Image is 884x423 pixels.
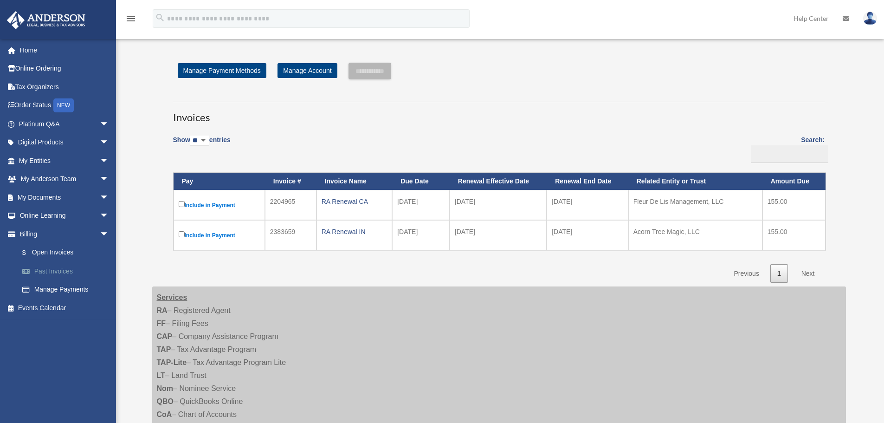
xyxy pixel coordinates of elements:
strong: CoA [157,410,172,418]
td: [DATE] [547,190,628,220]
th: Renewal Effective Date: activate to sort column ascending [450,173,547,190]
th: Renewal End Date: activate to sort column ascending [547,173,628,190]
span: arrow_drop_down [100,115,118,134]
th: Invoice Name: activate to sort column ascending [316,173,393,190]
td: 155.00 [762,220,826,250]
th: Invoice #: activate to sort column ascending [265,173,316,190]
a: My Entitiesarrow_drop_down [6,151,123,170]
label: Include in Payment [179,199,260,211]
a: Manage Payments [13,280,123,299]
a: Order StatusNEW [6,96,123,115]
div: RA Renewal CA [322,195,387,208]
td: 2383659 [265,220,316,250]
strong: Nom [157,384,174,392]
span: arrow_drop_down [100,170,118,189]
i: menu [125,13,136,24]
th: Related Entity or Trust: activate to sort column ascending [628,173,762,190]
td: [DATE] [450,220,547,250]
strong: RA [157,306,168,314]
strong: QBO [157,397,174,405]
a: Home [6,41,123,59]
a: Past Invoices [13,262,123,280]
a: Online Learningarrow_drop_down [6,207,123,225]
a: Previous [727,264,766,283]
td: 2204965 [265,190,316,220]
a: menu [125,16,136,24]
a: Tax Organizers [6,78,123,96]
strong: TAP [157,345,171,353]
a: Next [794,264,822,283]
label: Search: [748,134,825,163]
span: arrow_drop_down [100,225,118,244]
a: 1 [770,264,788,283]
th: Amount Due: activate to sort column ascending [762,173,826,190]
input: Search: [751,145,828,163]
strong: TAP-Lite [157,358,187,366]
label: Show entries [173,134,231,156]
select: Showentries [190,136,209,146]
td: [DATE] [392,220,450,250]
td: 155.00 [762,190,826,220]
th: Pay: activate to sort column descending [174,173,265,190]
a: Online Ordering [6,59,123,78]
img: Anderson Advisors Platinum Portal [4,11,88,29]
a: Digital Productsarrow_drop_down [6,133,123,152]
a: My Anderson Teamarrow_drop_down [6,170,123,189]
label: Include in Payment [179,229,260,241]
a: Billingarrow_drop_down [6,225,123,243]
span: arrow_drop_down [100,188,118,207]
img: User Pic [863,12,877,25]
strong: Services [157,293,187,301]
i: search [155,13,165,23]
strong: LT [157,371,165,379]
strong: CAP [157,332,173,340]
div: RA Renewal IN [322,225,387,238]
th: Due Date: activate to sort column ascending [392,173,450,190]
span: arrow_drop_down [100,151,118,170]
span: arrow_drop_down [100,133,118,152]
a: Platinum Q&Aarrow_drop_down [6,115,123,133]
a: Events Calendar [6,299,123,317]
span: arrow_drop_down [100,207,118,226]
a: Manage Account [277,63,337,78]
div: NEW [53,98,74,112]
td: Acorn Tree Magic, LLC [628,220,762,250]
a: Manage Payment Methods [178,63,266,78]
a: My Documentsarrow_drop_down [6,188,123,207]
input: Include in Payment [179,201,185,207]
td: [DATE] [547,220,628,250]
a: $Open Invoices [13,243,118,262]
td: [DATE] [392,190,450,220]
span: $ [27,247,32,259]
h3: Invoices [173,102,825,125]
td: Fleur De Lis Management, LLC [628,190,762,220]
td: [DATE] [450,190,547,220]
input: Include in Payment [179,231,185,237]
strong: FF [157,319,166,327]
